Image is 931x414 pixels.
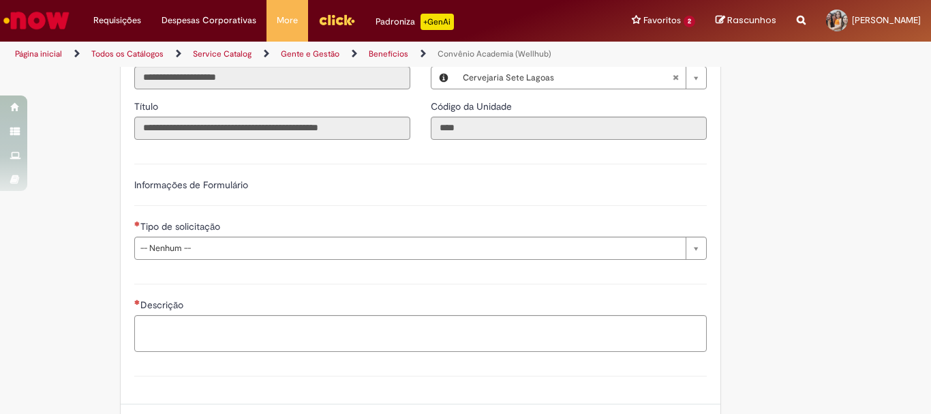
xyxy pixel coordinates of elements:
[421,14,454,30] p: +GenAi
[318,10,355,30] img: click_logo_yellow_360x200.png
[438,48,551,59] a: Convênio Academia (Wellhub)
[643,14,681,27] span: Favoritos
[134,299,140,305] span: Necessários
[140,299,186,311] span: Descrição
[134,100,161,113] span: Somente leitura - Título
[431,117,707,140] input: Código da Unidade
[134,315,707,352] textarea: Descrição
[277,14,298,27] span: More
[376,14,454,30] div: Padroniza
[456,67,706,89] a: Cervejaria Sete LagoasLimpar campo Local
[134,117,410,140] input: Título
[716,14,776,27] a: Rascunhos
[463,67,672,89] span: Cervejaria Sete Lagoas
[1,7,72,34] img: ServiceNow
[140,237,679,259] span: -- Nenhum --
[134,179,248,191] label: Informações de Formulário
[93,14,141,27] span: Requisições
[134,100,161,113] label: Somente leitura - Título
[684,16,695,27] span: 2
[140,220,223,233] span: Tipo de solicitação
[15,48,62,59] a: Página inicial
[91,48,164,59] a: Todos os Catálogos
[10,42,611,67] ul: Trilhas de página
[134,221,140,226] span: Necessários
[162,14,256,27] span: Despesas Corporativas
[431,67,456,89] button: Local, Visualizar este registro Cervejaria Sete Lagoas
[852,14,921,26] span: [PERSON_NAME]
[431,100,515,113] span: Somente leitura - Código da Unidade
[727,14,776,27] span: Rascunhos
[281,48,339,59] a: Gente e Gestão
[134,66,410,89] input: Email
[431,100,515,113] label: Somente leitura - Código da Unidade
[369,48,408,59] a: Benefícios
[665,67,686,89] abbr: Limpar campo Local
[193,48,251,59] a: Service Catalog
